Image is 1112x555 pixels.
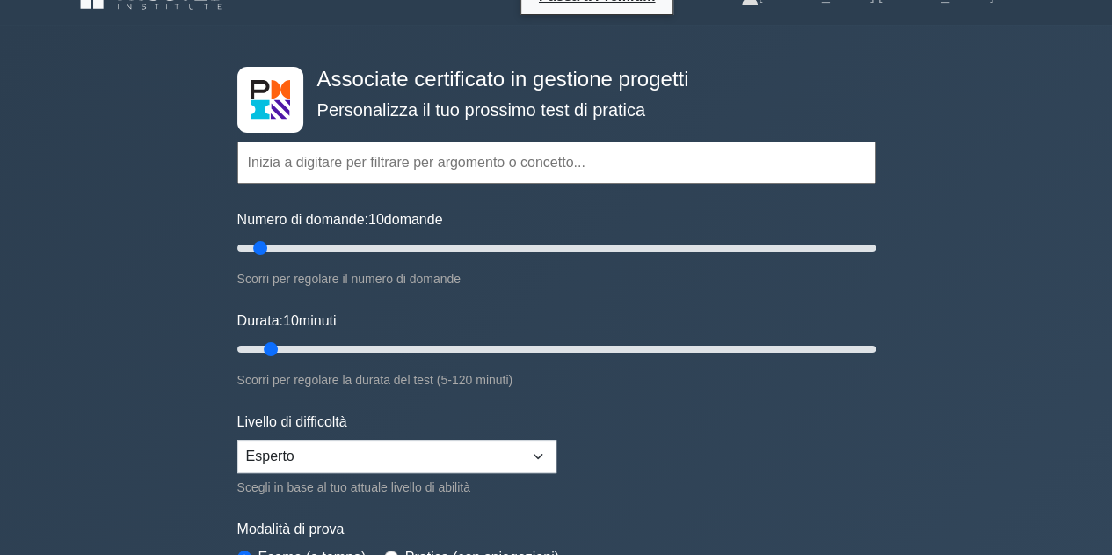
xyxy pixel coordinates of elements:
font: Durata: [237,313,283,328]
font: Scorri per regolare la durata del test (5-120 minuti) [237,373,513,387]
font: Modalità di prova [237,522,345,537]
font: Numero di domande: [237,212,368,227]
font: Scegli in base al tuo attuale livello di abilità [237,480,470,494]
font: 10 [368,212,384,227]
font: domande [384,212,443,227]
font: minuti [299,313,337,328]
input: Inizia a digitare per filtrare per argomento o concetto... [237,142,876,184]
font: Livello di difficoltà [237,414,347,429]
font: 10 [283,313,299,328]
font: Associate certificato in gestione progetti [317,67,689,91]
font: Scorri per regolare il numero di domande [237,272,461,286]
